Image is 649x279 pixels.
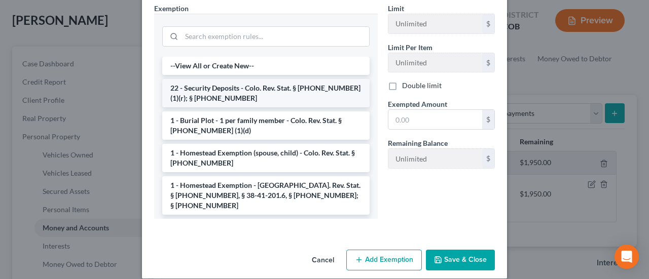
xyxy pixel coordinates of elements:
li: --View All or Create New-- [162,57,370,75]
div: $ [482,110,494,129]
button: Cancel [304,251,342,271]
input: -- [388,149,482,168]
input: 0.00 [388,110,482,129]
button: Save & Close [426,250,495,271]
div: $ [482,14,494,33]
li: 22 - Security Deposits - Colo. Rev. Stat. § [PHONE_NUMBER] (1)(r); § [PHONE_NUMBER] [162,79,370,107]
div: $ [482,53,494,72]
span: Exempted Amount [388,100,447,108]
div: Open Intercom Messenger [615,245,639,269]
div: $ [482,149,494,168]
input: -- [388,53,482,72]
li: 1 - Burial Plot - 1 per family member - Colo. Rev. Stat. § [PHONE_NUMBER] (1)(d) [162,111,370,140]
input: Search exemption rules... [182,27,369,46]
input: -- [388,14,482,33]
li: 1 - Homestead Exemption - [GEOGRAPHIC_DATA]. Rev. Stat. § [PHONE_NUMBER], § 38-41-201.6, § [PHONE... [162,176,370,215]
span: Limit [388,4,404,13]
label: Remaining Balance [388,138,448,148]
label: Limit Per Item [388,42,432,53]
button: Add Exemption [346,250,422,271]
span: Exemption [154,4,189,13]
label: Double limit [402,81,442,91]
li: 1 - Homestead Exemption (spouse, child) - Colo. Rev. Stat. § [PHONE_NUMBER] [162,144,370,172]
